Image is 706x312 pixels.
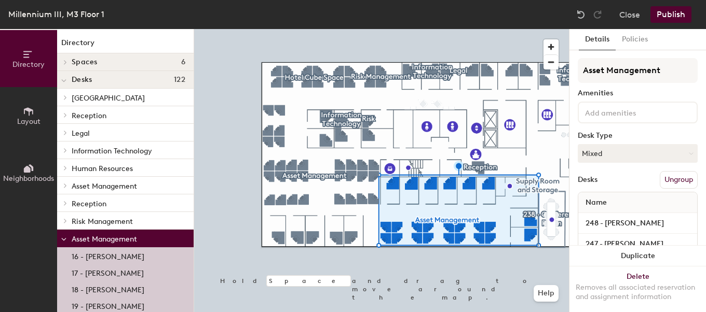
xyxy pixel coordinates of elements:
[576,283,700,302] div: Removes all associated reservation and assignment information
[72,299,144,311] p: 19 - [PERSON_NAME]
[72,111,106,120] span: Reception
[72,235,137,244] span: Asset Management
[578,132,698,140] div: Desk Type
[57,37,194,53] h1: Directory
[580,216,695,231] input: Unnamed desk
[17,117,40,126] span: Layout
[534,285,559,302] button: Help
[569,246,706,266] button: Duplicate
[583,106,676,118] input: Add amenities
[72,76,92,84] span: Desks
[72,182,137,191] span: Asset Management
[72,217,133,226] span: Risk Management
[569,266,706,312] button: DeleteRemoves all associated reservation and assignment information
[72,58,98,66] span: Spaces
[650,6,691,23] button: Publish
[8,8,104,21] div: Millennium III, M3 Floor 1
[660,171,698,189] button: Ungroup
[72,249,144,261] p: 16 - [PERSON_NAME]
[578,144,698,163] button: Mixed
[174,76,185,84] span: 122
[579,29,616,50] button: Details
[3,174,54,183] span: Neighborhoods
[580,193,612,212] span: Name
[72,164,133,173] span: Human Resources
[72,147,152,155] span: Information Technology
[576,9,586,20] img: Undo
[12,60,45,69] span: Directory
[580,237,695,251] input: Unnamed desk
[592,9,603,20] img: Redo
[181,58,185,66] span: 6
[578,176,598,184] div: Desks
[616,29,654,50] button: Policies
[72,94,145,103] span: [GEOGRAPHIC_DATA]
[578,89,698,97] div: Amenities
[72,282,144,294] p: 18 - [PERSON_NAME]
[619,6,640,23] button: Close
[72,200,106,208] span: Reception
[72,129,90,138] span: Legal
[72,266,144,278] p: 17 - [PERSON_NAME]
